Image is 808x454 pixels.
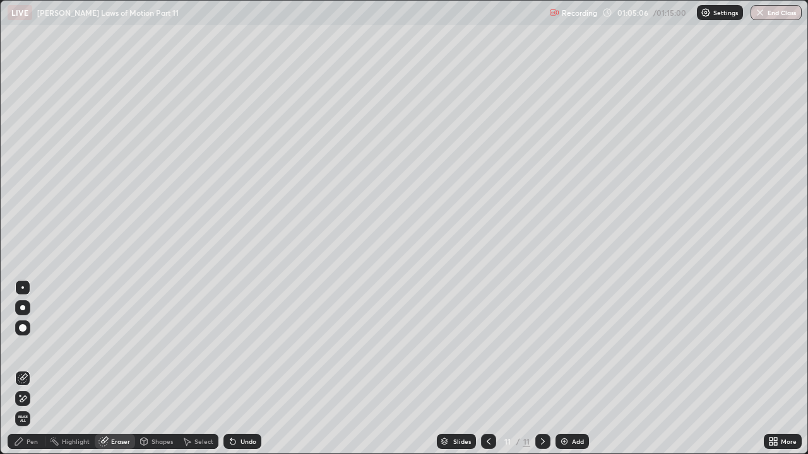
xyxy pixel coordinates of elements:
button: End Class [751,5,802,20]
div: 11 [523,436,530,447]
p: LIVE [11,8,28,18]
p: [PERSON_NAME] Laws of Motion Part 11 [37,8,179,18]
div: Highlight [62,438,90,445]
div: Slides [453,438,471,445]
img: recording.375f2c34.svg [549,8,559,18]
div: Undo [241,438,256,445]
img: class-settings-icons [701,8,711,18]
div: / [516,438,520,445]
div: Eraser [111,438,130,445]
p: Recording [562,8,597,18]
img: end-class-cross [755,8,765,18]
div: More [781,438,797,445]
div: Select [194,438,213,445]
span: Erase all [16,415,30,422]
div: Pen [27,438,38,445]
div: Add [572,438,584,445]
img: add-slide-button [559,436,569,446]
div: Shapes [151,438,173,445]
div: 11 [501,438,514,445]
p: Settings [713,9,738,16]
